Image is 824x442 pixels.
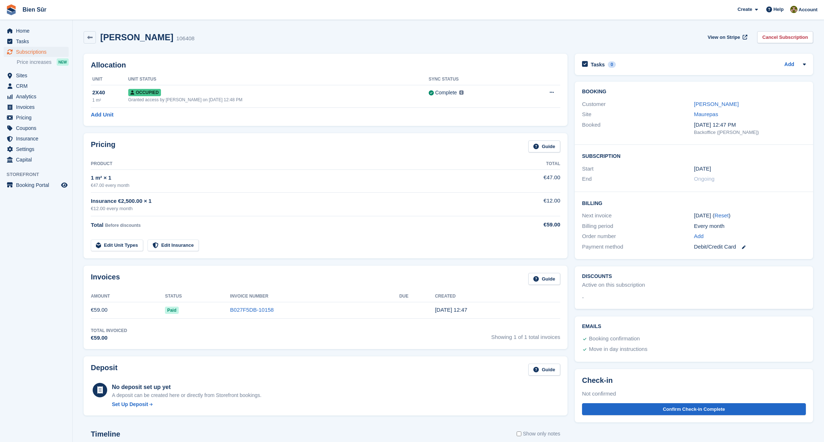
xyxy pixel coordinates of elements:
[4,47,69,57] a: menu
[582,175,694,183] div: End
[517,430,521,438] input: Show only notes
[582,212,694,220] div: Next invoice
[16,123,60,133] span: Coupons
[517,430,560,438] label: Show only notes
[17,59,52,66] span: Price increases
[582,152,806,159] h2: Subscription
[582,403,806,415] button: Confirm Check-in Complete
[105,223,141,228] span: Before discounts
[91,205,497,212] div: €12.00 every month
[773,6,784,13] span: Help
[4,36,69,46] a: menu
[16,134,60,144] span: Insurance
[16,70,60,81] span: Sites
[230,307,274,313] a: B027F5DB-10158
[16,81,60,91] span: CRM
[435,291,560,302] th: Created
[694,121,806,129] div: [DATE] 12:47 PM
[60,181,69,189] a: Preview store
[91,158,497,170] th: Product
[16,47,60,57] span: Subscriptions
[497,158,560,170] th: Total
[694,232,704,241] a: Add
[790,6,797,13] img: Matthieu Burnand
[589,335,640,343] div: Booking confirmation
[4,102,69,112] a: menu
[497,221,560,229] div: €59.00
[694,101,739,107] a: [PERSON_NAME]
[757,31,813,43] a: Cancel Subscription
[4,70,69,81] a: menu
[112,383,262,392] div: No deposit set up yet
[17,58,69,66] a: Price increases NEW
[4,155,69,165] a: menu
[4,180,69,190] a: menu
[582,389,806,399] div: Not confirmed
[16,155,60,165] span: Capital
[784,61,794,69] a: Add
[694,129,806,136] div: Backoffice ([PERSON_NAME])
[582,121,694,136] div: Booked
[20,4,49,16] a: Bien Sûr
[91,273,120,285] h2: Invoices
[91,334,127,342] div: €59.00
[112,401,148,408] div: Set Up Deposit
[589,345,647,354] div: Move in day instructions
[100,32,173,42] h2: [PERSON_NAME]
[705,31,749,43] a: View on Stripe
[4,123,69,133] a: menu
[91,61,560,69] h2: Allocation
[148,240,199,251] a: Edit Insurance
[91,174,497,182] div: 1 m² × 1
[91,140,116,152] h2: Pricing
[128,89,161,96] span: Occupied
[57,58,69,66] div: NEW
[165,307,178,314] span: Paid
[4,112,69,123] a: menu
[16,102,60,112] span: Invoices
[176,34,194,43] div: 106408
[91,430,120,438] h2: Timeline
[435,89,457,97] div: Complete
[694,243,806,251] div: Debit/Credit Card
[738,6,752,13] span: Create
[92,97,128,103] div: 1 m²
[582,100,694,109] div: Customer
[91,302,165,318] td: €59.00
[582,376,806,385] h2: Check-in
[582,199,806,206] h2: Billing
[4,91,69,102] a: menu
[4,134,69,144] a: menu
[4,144,69,154] a: menu
[491,327,560,342] span: Showing 1 of 1 total invoices
[91,327,127,334] div: Total Invoiced
[128,97,429,103] div: Granted access by [PERSON_NAME] on [DATE] 12:48 PM
[694,222,806,230] div: Every month
[582,89,806,95] h2: Booking
[582,281,645,289] div: Active on this subscription
[582,294,584,302] span: -
[4,81,69,91] a: menu
[435,307,467,313] time: 2025-09-04 10:47:55 UTC
[429,74,520,85] th: Sync Status
[16,36,60,46] span: Tasks
[16,91,60,102] span: Analytics
[16,180,60,190] span: Booking Portal
[91,291,165,302] th: Amount
[694,176,715,182] span: Ongoing
[694,111,718,117] a: Maurepas
[528,273,560,285] a: Guide
[528,140,560,152] a: Guide
[497,193,560,216] td: €12.00
[582,232,694,241] div: Order number
[4,26,69,36] a: menu
[582,274,806,279] h2: Discounts
[582,110,694,119] div: Site
[230,291,399,302] th: Invoice Number
[528,364,560,376] a: Guide
[6,4,17,15] img: stora-icon-8386f47178a22dfd0bd8f6a31ec36ba5ce8667c1dd55bd0f319d3a0aa187defe.svg
[91,111,113,119] a: Add Unit
[112,401,262,408] a: Set Up Deposit
[459,90,464,95] img: icon-info-grey-7440780725fd019a000dd9b08b2336e03edf1995a4989e88bcd33f0948082b44.svg
[708,34,740,41] span: View on Stripe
